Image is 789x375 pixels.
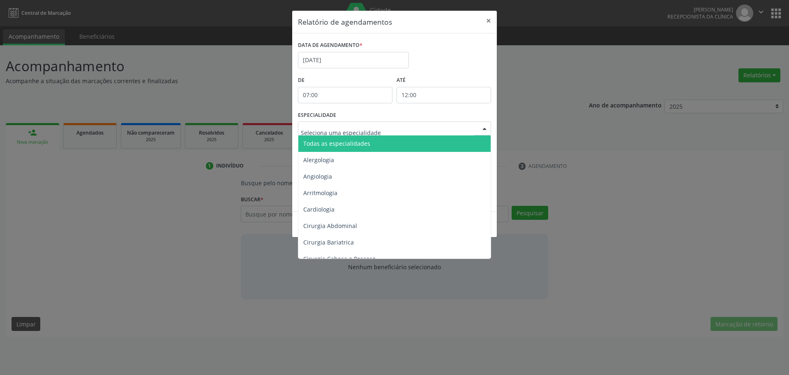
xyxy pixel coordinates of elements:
[303,255,376,263] span: Cirurgia Cabeça e Pescoço
[298,16,392,27] h5: Relatório de agendamentos
[298,52,409,68] input: Selecione uma data ou intervalo
[397,74,491,87] label: ATÉ
[303,238,354,246] span: Cirurgia Bariatrica
[303,156,334,164] span: Alergologia
[298,74,392,87] label: De
[397,87,491,103] input: Selecione o horário final
[480,11,497,31] button: Close
[298,109,336,122] label: ESPECIALIDADE
[298,87,392,103] input: Selecione o horário inicial
[303,140,370,147] span: Todas as especialidades
[303,172,332,180] span: Angiologia
[303,205,335,213] span: Cardiologia
[298,39,362,52] label: DATA DE AGENDAMENTO
[303,222,357,230] span: Cirurgia Abdominal
[301,124,474,141] input: Seleciona uma especialidade
[303,189,337,197] span: Arritmologia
